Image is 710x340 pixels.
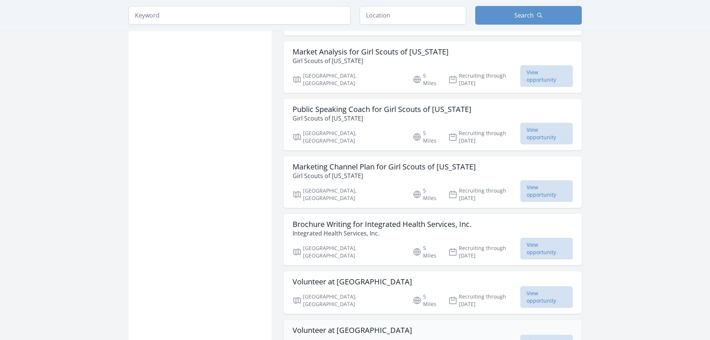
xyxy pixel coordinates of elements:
p: Recruiting through [DATE] [448,293,520,308]
input: Keyword [129,6,351,25]
span: View opportunity [520,65,573,87]
h3: Public Speaking Coach for Girl Scouts of [US_STATE] [293,105,471,114]
span: View opportunity [520,286,573,308]
h3: Volunteer at [GEOGRAPHIC_DATA] [293,326,412,335]
p: 5 Miles [413,72,439,87]
p: [GEOGRAPHIC_DATA], [GEOGRAPHIC_DATA] [293,293,404,308]
button: Search [475,6,582,25]
p: 5 Miles [413,130,439,144]
h3: Market Analysis for Girl Scouts of [US_STATE] [293,47,449,56]
p: Recruiting through [DATE] [448,244,520,259]
a: Brochure Writing for Integrated Health Services, Inc. Integrated Health Services, Inc. [GEOGRAPHI... [284,214,582,265]
p: [GEOGRAPHIC_DATA], [GEOGRAPHIC_DATA] [293,244,404,259]
p: 5 Miles [413,187,439,202]
span: View opportunity [520,180,573,202]
h3: Marketing Channel Plan for Girl Scouts of [US_STATE] [293,162,476,171]
p: 5 Miles [413,293,439,308]
a: Volunteer at [GEOGRAPHIC_DATA] [GEOGRAPHIC_DATA], [GEOGRAPHIC_DATA] 5 Miles Recruiting through [D... [284,271,582,314]
span: Search [514,11,534,20]
input: Location [360,6,466,25]
p: Recruiting through [DATE] [448,72,520,87]
p: [GEOGRAPHIC_DATA], [GEOGRAPHIC_DATA] [293,72,404,87]
a: Marketing Channel Plan for Girl Scouts of [US_STATE] Girl Scouts of [US_STATE] [GEOGRAPHIC_DATA],... [284,156,582,208]
a: Market Analysis for Girl Scouts of [US_STATE] Girl Scouts of [US_STATE] [GEOGRAPHIC_DATA], [GEOGR... [284,41,582,93]
span: View opportunity [520,123,573,144]
p: Recruiting through [DATE] [448,130,520,144]
a: Public Speaking Coach for Girl Scouts of [US_STATE] Girl Scouts of [US_STATE] [GEOGRAPHIC_DATA], ... [284,99,582,150]
p: Integrated Health Services, Inc. [293,229,471,238]
p: Girl Scouts of [US_STATE] [293,56,449,65]
h3: Volunteer at [GEOGRAPHIC_DATA] [293,277,412,286]
p: [GEOGRAPHIC_DATA], [GEOGRAPHIC_DATA] [293,187,404,202]
p: Girl Scouts of [US_STATE] [293,171,476,180]
h3: Brochure Writing for Integrated Health Services, Inc. [293,220,471,229]
p: Recruiting through [DATE] [448,187,520,202]
p: Girl Scouts of [US_STATE] [293,114,471,123]
span: View opportunity [520,238,573,259]
p: 5 Miles [413,244,439,259]
p: [GEOGRAPHIC_DATA], [GEOGRAPHIC_DATA] [293,130,404,144]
